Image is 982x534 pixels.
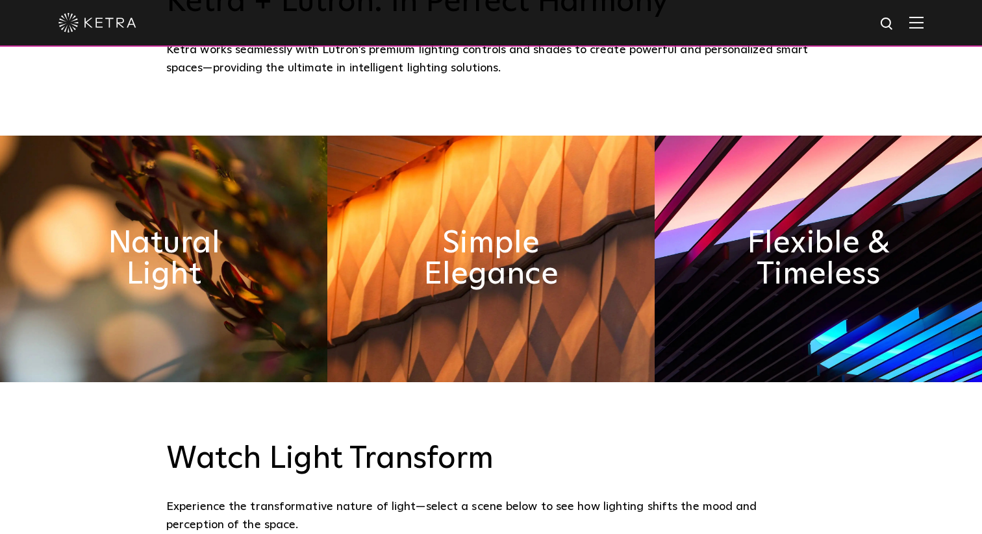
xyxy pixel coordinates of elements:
img: ketra-logo-2019-white [58,13,136,32]
h2: Natural Light [82,228,245,290]
img: search icon [879,16,896,32]
img: Hamburger%20Nav.svg [909,16,924,29]
img: simple_elegance [327,136,655,382]
h2: Flexible & Timeless [736,228,900,290]
div: Ketra works seamlessly with Lutron’s premium lighting controls and shades to create powerful and ... [166,41,816,78]
h2: Simple Elegance [409,228,573,290]
img: flexible_timeless_ketra [655,136,982,382]
h3: Watch Light Transform [166,441,816,478]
